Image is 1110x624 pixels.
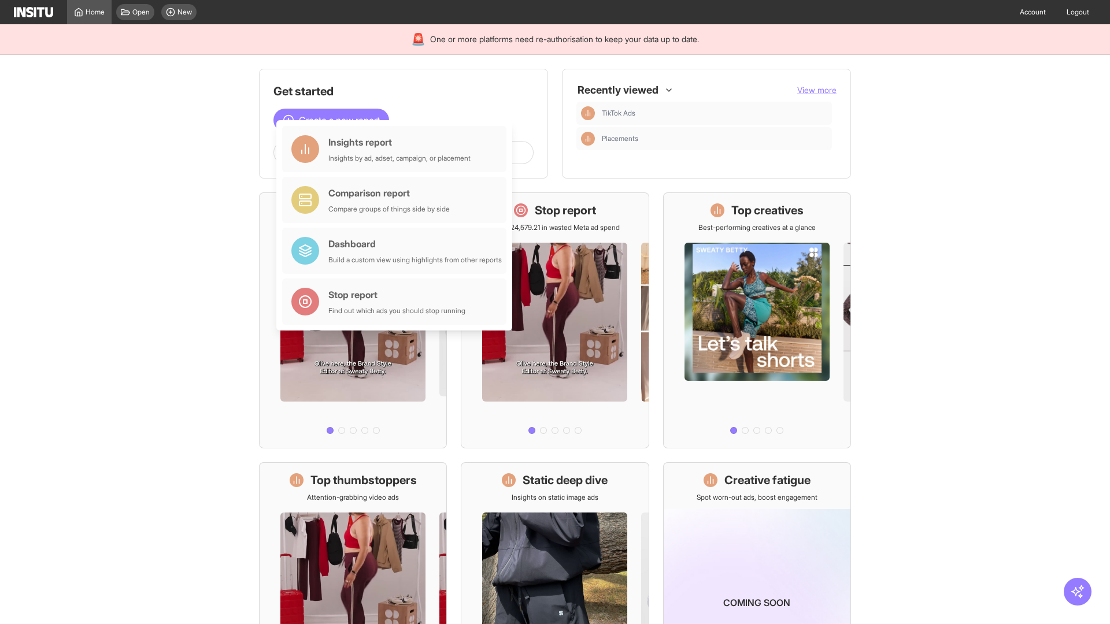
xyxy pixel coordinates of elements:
[328,255,502,265] div: Build a custom view using highlights from other reports
[461,192,649,448] a: Stop reportSave £24,579.21 in wasted Meta ad spend
[328,288,465,302] div: Stop report
[602,109,827,118] span: TikTok Ads
[273,83,534,99] h1: Get started
[411,31,425,47] div: 🚨
[602,134,638,143] span: Placements
[698,223,816,232] p: Best-performing creatives at a glance
[602,134,827,143] span: Placements
[490,223,620,232] p: Save £24,579.21 in wasted Meta ad spend
[797,85,837,95] span: View more
[86,8,105,17] span: Home
[273,109,389,132] button: Create a new report
[328,154,471,163] div: Insights by ad, adset, campaign, or placement
[731,202,804,218] h1: Top creatives
[307,493,399,502] p: Attention-grabbing video ads
[797,84,837,96] button: View more
[14,7,53,17] img: Logo
[663,192,851,448] a: Top creativesBest-performing creatives at a glance
[328,306,465,315] div: Find out which ads you should stop running
[581,132,595,146] div: Insights
[328,205,450,214] div: Compare groups of things side by side
[581,106,595,120] div: Insights
[535,202,596,218] h1: Stop report
[523,472,608,488] h1: Static deep dive
[177,8,192,17] span: New
[602,109,635,118] span: TikTok Ads
[259,192,447,448] a: What's live nowSee all active ads instantly
[512,493,598,502] p: Insights on static image ads
[328,186,450,200] div: Comparison report
[299,113,380,127] span: Create a new report
[132,8,150,17] span: Open
[328,135,471,149] div: Insights report
[328,237,502,251] div: Dashboard
[430,34,699,45] span: One or more platforms need re-authorisation to keep your data up to date.
[310,472,417,488] h1: Top thumbstoppers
